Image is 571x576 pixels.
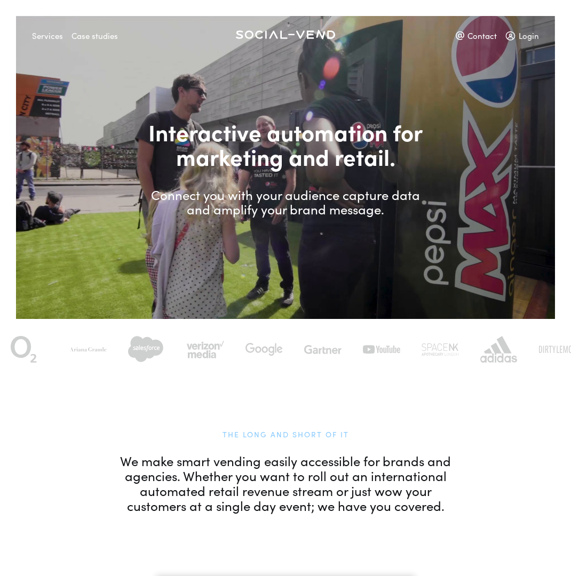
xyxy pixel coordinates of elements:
img: b3c5fe6ce62a587e67bd552ecc5d8adcde64aa60-594x72.svg [59,336,117,363]
a: Case studies [72,26,126,37]
img: 1fb9a61f2c4c7ad0e47321c2ed236caf5c968745-67x22.svg [411,336,470,363]
img: 9a2c797d5170aa2d411b3f89d619f10b9fd5d651-66x48.svg [470,336,528,363]
div: Contact [456,26,497,45]
img: 1c3653b4952722aae20f04df515a11fd112ff74d-66x15.svg [352,336,411,363]
img: c6f8c45e75d50e1647de4855dfc9258b3d4cbc39-66x50.svg [117,336,174,363]
div: Services [32,26,63,45]
img: 06bb52aa80b4ad211d9220a617ef87c6eb165dff-66x16.svg [294,336,352,363]
h1: The long and short of it [120,427,451,442]
h1: Interactive automation for marketing and retail. [147,119,424,169]
p: We make smart vending easily accessible for brands and agencies. Whether you want to roll out an ... [120,453,451,513]
p: Connect you with your audience capture data and amplify your brand message. [147,188,424,217]
img: c55c74f048858cf59a2d51c9ff73a5bf2de2e695-66x31.svg [176,336,235,363]
div: Login [505,26,539,45]
div: Case studies [72,26,118,45]
img: 63fe48b0482c89c9364b70842529faa40c438dd9-67x23.svg [235,336,294,363]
